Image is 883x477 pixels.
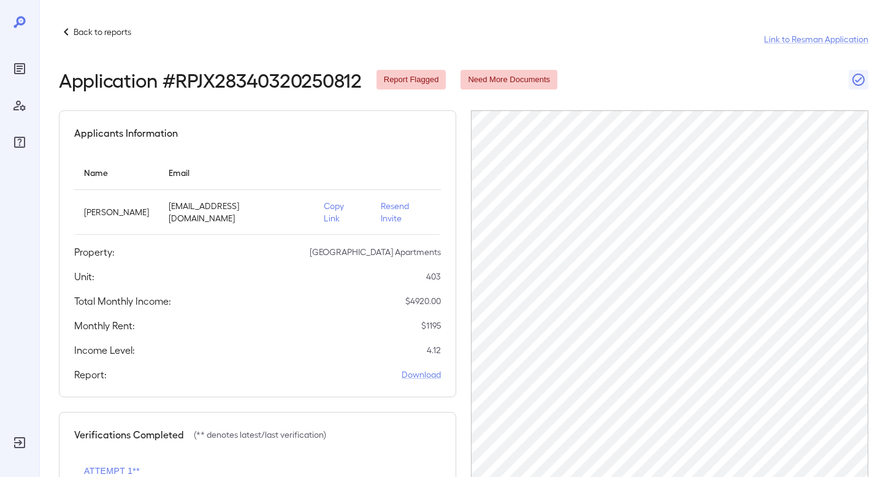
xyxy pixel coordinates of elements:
[194,429,326,441] p: (** denotes latest/last verification)
[10,132,29,152] div: FAQ
[421,319,441,332] p: $ 1195
[169,200,304,224] p: [EMAIL_ADDRESS][DOMAIN_NAME]
[310,246,441,258] p: [GEOGRAPHIC_DATA] Apartments
[59,69,362,91] h2: Application # RPJX28340320250812
[74,155,441,235] table: simple table
[74,343,135,357] h5: Income Level:
[74,245,115,259] h5: Property:
[74,155,159,190] th: Name
[426,270,441,283] p: 403
[74,126,178,140] h5: Applicants Information
[10,433,29,452] div: Log Out
[405,295,441,307] p: $ 4920.00
[74,367,107,382] h5: Report:
[74,26,131,38] p: Back to reports
[461,74,557,86] span: Need More Documents
[84,206,149,218] p: [PERSON_NAME]
[74,318,135,333] h5: Monthly Rent:
[10,59,29,78] div: Reports
[849,70,868,90] button: Close Report
[324,200,361,224] p: Copy Link
[764,33,868,45] a: Link to Resman Application
[159,155,314,190] th: Email
[377,74,446,86] span: Report Flagged
[10,96,29,115] div: Manage Users
[74,427,184,442] h5: Verifications Completed
[402,368,441,381] a: Download
[381,200,431,224] p: Resend Invite
[427,344,441,356] p: 4.12
[74,269,94,284] h5: Unit:
[74,294,171,308] h5: Total Monthly Income:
